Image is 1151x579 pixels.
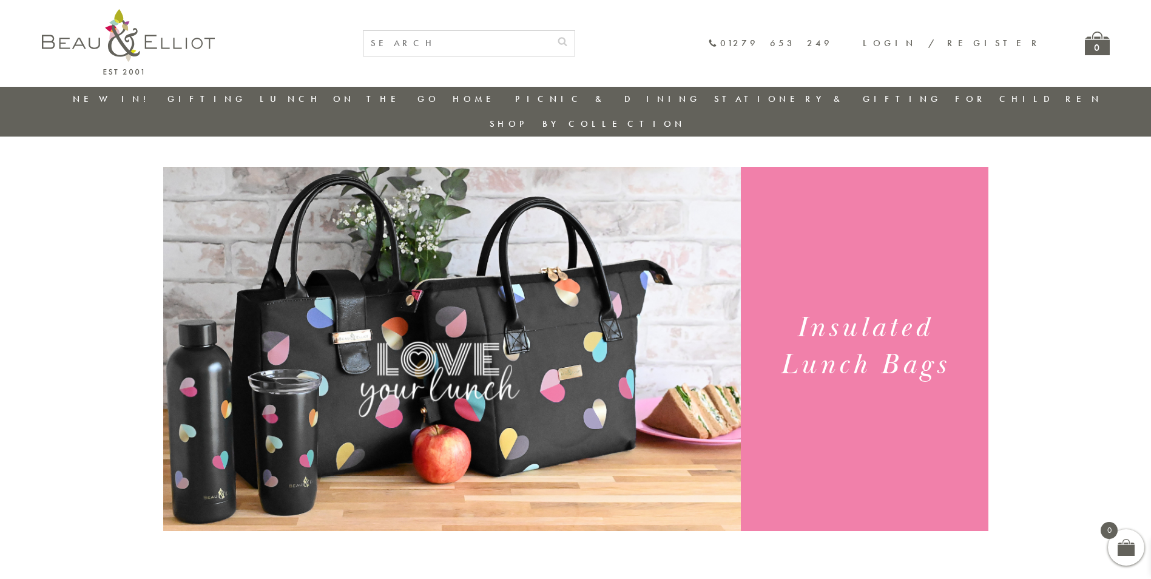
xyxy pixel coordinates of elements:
a: 01279 653 249 [708,38,832,49]
a: Gifting [167,93,246,105]
img: logo [42,9,215,75]
a: Home [453,93,501,105]
a: Lunch On The Go [260,93,439,105]
a: Shop by collection [490,118,686,130]
img: Emily Heart Set [163,167,741,531]
a: For Children [955,93,1102,105]
a: Picnic & Dining [515,93,701,105]
h1: Insulated Lunch Bags [755,310,973,384]
input: SEARCH [363,31,550,56]
a: Stationery & Gifting [714,93,942,105]
span: 0 [1101,522,1118,539]
a: New in! [73,93,154,105]
a: 0 [1085,32,1110,55]
a: Login / Register [863,37,1042,49]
